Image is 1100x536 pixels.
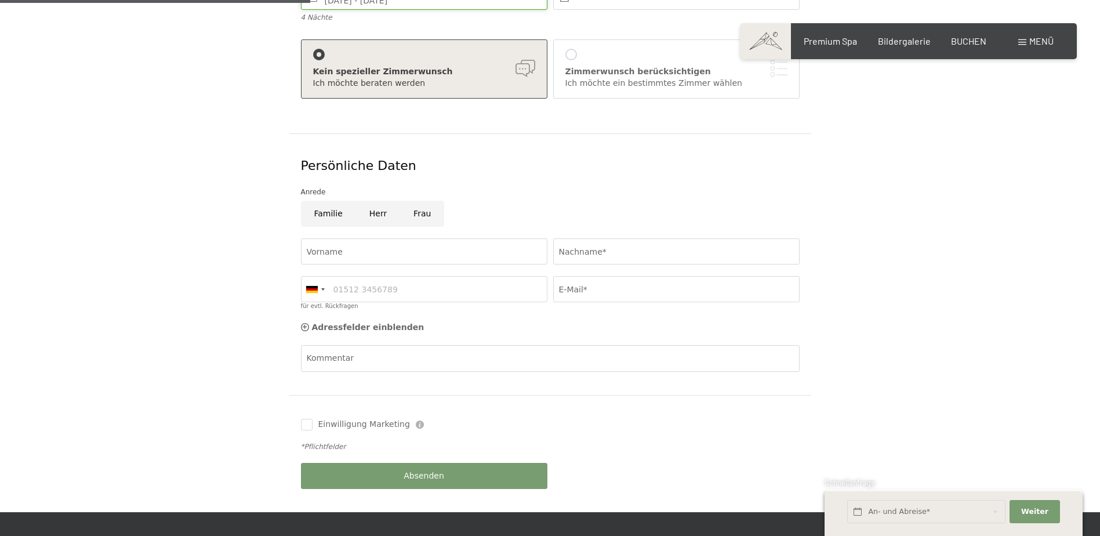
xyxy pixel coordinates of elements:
[318,419,410,430] span: Einwilligung Marketing
[565,78,787,89] div: Ich möchte ein bestimmtes Zimmer wählen
[301,186,800,198] div: Anrede
[1029,35,1054,46] span: Menü
[301,13,547,23] div: 4 Nächte
[951,35,986,46] a: BUCHEN
[804,35,857,46] a: Premium Spa
[301,276,547,302] input: 01512 3456789
[301,157,800,175] div: Persönliche Daten
[825,478,875,487] span: Schnellanfrage
[313,66,535,78] div: Kein spezieller Zimmerwunsch
[878,35,931,46] a: Bildergalerie
[565,66,787,78] div: Zimmerwunsch berücksichtigen
[404,470,444,482] span: Absenden
[312,323,424,332] span: Adressfelder einblenden
[1010,500,1059,524] button: Weiter
[313,78,535,89] div: Ich möchte beraten werden
[301,442,800,452] div: *Pflichtfelder
[301,463,547,489] button: Absenden
[1021,506,1048,517] span: Weiter
[301,303,358,309] label: für evtl. Rückfragen
[302,277,328,302] div: Germany (Deutschland): +49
